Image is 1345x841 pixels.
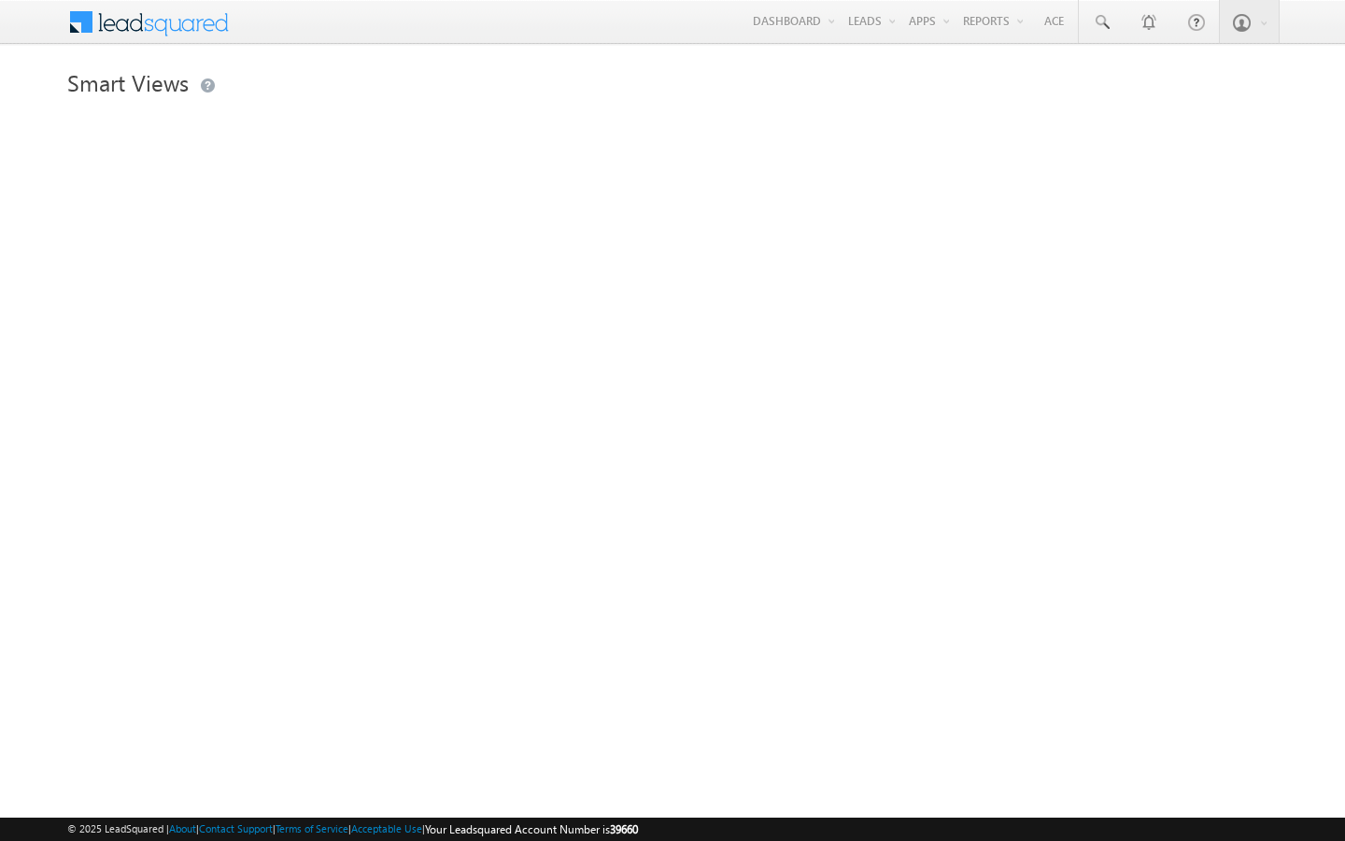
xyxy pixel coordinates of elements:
[67,67,189,97] span: Smart Views
[169,822,196,834] a: About
[276,822,348,834] a: Terms of Service
[67,820,638,838] span: © 2025 LeadSquared | | | | |
[610,822,638,836] span: 39660
[425,822,638,836] span: Your Leadsquared Account Number is
[199,822,273,834] a: Contact Support
[351,822,422,834] a: Acceptable Use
